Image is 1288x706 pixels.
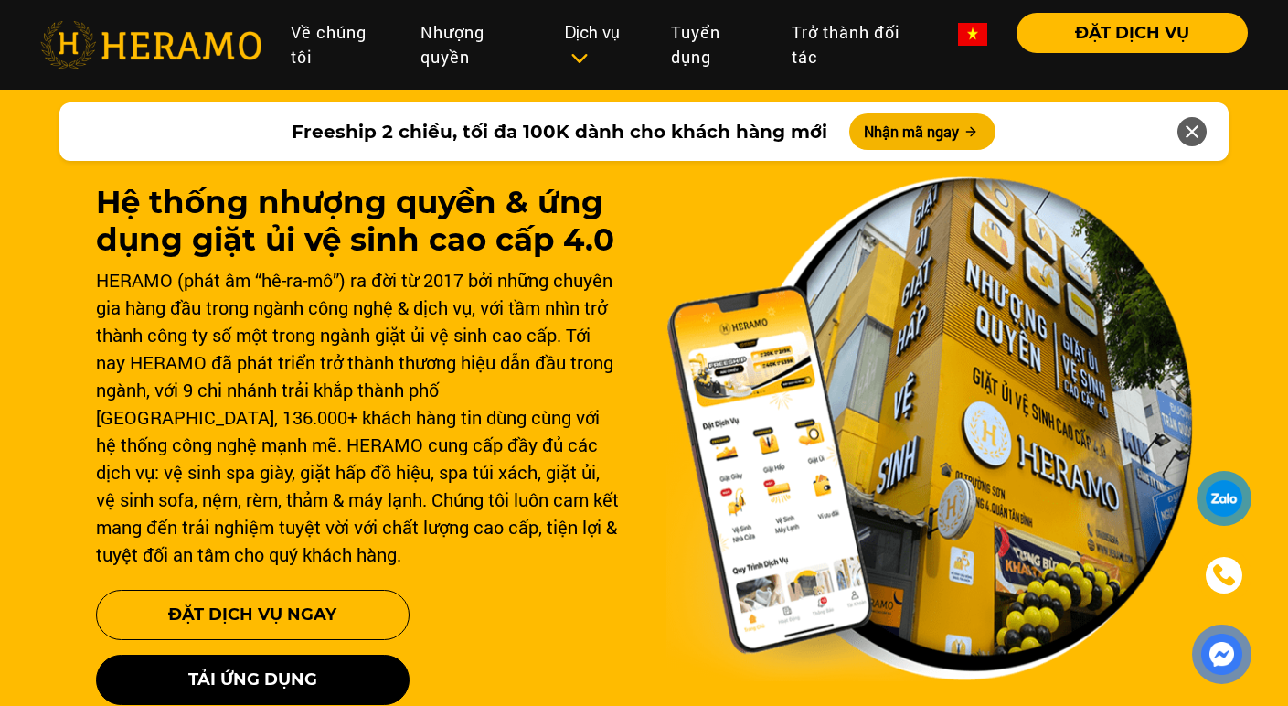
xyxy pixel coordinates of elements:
[40,21,261,69] img: heramo-logo.png
[406,13,550,77] a: Nhượng quyền
[1212,563,1236,587] img: phone-icon
[565,20,642,70] div: Dịch vụ
[569,49,589,68] img: subToggleIcon
[96,184,623,259] h1: Hệ thống nhượng quyền & ứng dụng giặt ủi vệ sinh cao cấp 4.0
[958,23,987,46] img: vn-flag.png
[1017,13,1248,53] button: ĐẶT DỊCH VỤ
[849,113,995,150] button: Nhận mã ngay
[292,118,827,145] span: Freeship 2 chiều, tối đa 100K dành cho khách hàng mới
[96,266,623,568] div: HERAMO (phát âm “hê-ra-mô”) ra đời từ 2017 bởi những chuyên gia hàng đầu trong ngành công nghệ & ...
[276,13,405,77] a: Về chúng tôi
[96,655,410,705] button: Tải ứng dụng
[777,13,943,77] a: Trở thành đối tác
[1002,25,1248,41] a: ĐẶT DỊCH VỤ
[96,590,410,640] button: Đặt Dịch Vụ Ngay
[1199,551,1249,600] a: phone-icon
[656,13,778,77] a: Tuyển dụng
[666,176,1193,681] img: banner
